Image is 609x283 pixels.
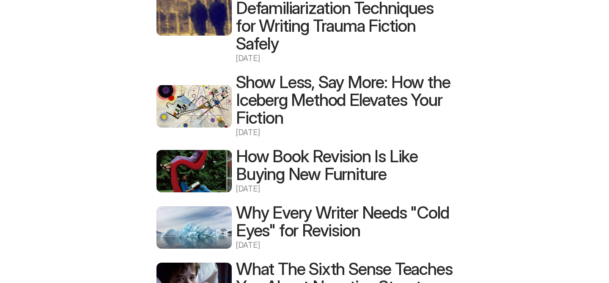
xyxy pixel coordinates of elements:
h2: Why Every Writer Needs "Cold Eyes" for Revision [236,204,453,239]
h2: How Book Revision Is Like Buying New Furniture [236,147,453,183]
a: (Vasily Kandinsky, Composition 8) Rules govern this seemingly chaotic, abstract composition.Show ... [156,73,453,139]
a: Why Every Writer Needs "Cold Eyes" for Revision[DATE] [156,204,453,252]
p: [DATE] [236,183,453,195]
img: Revision is about a shift in perspective. [156,150,232,192]
a: Revision is about a shift in perspective. How Book Revision Is Like Buying New Furniture[DATE] [156,147,453,195]
p: [DATE] [236,53,453,65]
h2: Show Less, Say More: How the Iceberg Method Elevates Your Fiction [236,73,453,127]
p: [DATE] [236,239,453,252]
img: (Vasily Kandinsky, Composition 8) Rules govern this seemingly chaotic, abstract composition. [156,85,232,128]
p: [DATE] [236,127,453,139]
